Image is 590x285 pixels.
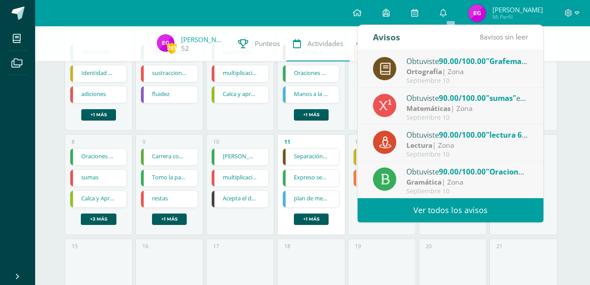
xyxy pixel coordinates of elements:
[439,93,486,103] span: 90.00/100.00
[480,32,484,42] span: 8
[141,65,198,82] a: sustracciones
[213,242,219,250] div: 17
[70,65,127,82] a: Identidad nacional
[406,140,528,150] div: | Zona
[284,138,290,146] div: 11
[426,242,432,250] div: 20
[212,86,268,103] a: Calca y aprende
[81,109,116,121] a: +1 más
[283,65,340,82] a: Oraciones que expresan preguntas
[406,103,451,113] strong: Matemáticas
[70,191,127,207] a: Calca y Aprende
[157,34,174,52] img: 01fca5c13df7f8bb63dc44f51507a8d4.png
[406,140,432,150] strong: Lectura
[406,67,528,77] div: | Zona
[480,32,528,42] span: avisos sin leer
[308,39,343,48] span: Actividades
[70,86,127,103] div: adiciones | Tarea
[141,148,198,166] div: Carrera con obstáculos | Tarea
[212,149,268,165] a: [PERSON_NAME] experiencias usando oraciones
[406,129,528,140] div: Obtuviste en
[282,148,340,166] div: Separación del diptongo | Tarea
[406,166,528,177] div: Obtuviste en
[406,55,528,67] div: Obtuviste en
[167,43,177,53] span: 293
[70,149,127,165] a: Oraciones que expresan asombro
[283,170,340,186] a: Expreso sentimientos y emociones
[152,214,187,225] a: +1 más
[142,242,148,250] div: 16
[141,65,198,82] div: sustracciones | Tarea
[70,190,127,208] div: Calca y Aprende | Tarea
[406,67,442,76] strong: Ortografía
[406,92,528,103] div: Obtuviste en
[406,177,442,187] strong: Gramática
[213,138,219,146] div: 10
[141,191,198,207] a: restas
[353,169,411,187] div: Resolución de conflictos | Tarea
[294,109,329,121] a: +1 más
[141,149,198,165] a: Carrera con obstáculos
[294,214,329,225] a: +1 más
[282,169,340,187] div: Expreso sentimientos y emociones | Tarea
[70,148,127,166] div: Oraciones que expresan asombro | Tarea
[232,26,286,61] a: Punteos
[486,130,528,140] span: "lectura 6"
[141,169,198,187] div: Tomo la palabra y doy mi opinión | Tarea
[358,198,543,222] a: Ver todos los avisos
[141,170,198,186] a: Tomo la palabra y doy mi opinión
[406,114,528,121] div: Septiembre 10
[212,65,268,82] a: multiplicaciones
[211,148,269,166] div: Narro experiencias usando oraciones | Tarea
[211,169,269,187] div: multiplicaciones | Tarea
[282,65,340,82] div: Oraciones que expresan preguntas | Tarea
[283,86,340,103] a: Manos a la obra
[406,103,528,114] div: | Zona
[350,26,413,61] a: Trayectoria
[70,65,127,82] div: Identidad nacional | Tarea
[141,86,198,103] div: fluidez | Tarea
[373,25,400,49] div: Avisos
[439,167,486,177] span: 90.00/100.00
[181,35,225,44] a: [PERSON_NAME]
[81,214,116,225] a: +3 más
[181,44,189,53] a: 52
[212,170,268,186] a: multiplicaciones
[211,190,269,208] div: Acepta el desafio | Tarea
[142,138,145,146] div: 9
[255,39,280,48] span: Punteos
[486,56,568,66] span: "Grafemas y fonemas"
[355,138,361,146] div: 12
[355,242,361,250] div: 19
[406,151,528,158] div: Septiembre 10
[211,65,269,82] div: multiplicaciones | Tarea
[286,26,350,61] a: Actividades
[486,93,516,103] span: "sumas"
[439,130,486,140] span: 90.00/100.00
[211,86,269,103] div: Calca y aprende | Tarea
[406,188,528,195] div: Septiembre 10
[468,4,486,22] img: 01fca5c13df7f8bb63dc44f51507a8d4.png
[212,191,268,207] a: Acepta el desafio
[70,169,127,187] div: sumas | Tarea
[492,5,543,14] span: [PERSON_NAME]
[70,170,127,186] a: sumas
[353,148,411,166] div: Resolución de conflictos | Tarea
[141,190,198,208] div: restas | Tarea
[141,86,198,103] a: fluidez
[70,86,127,103] a: adiciones
[496,242,503,250] div: 21
[72,138,75,146] div: 8
[283,149,340,165] a: Separación del diptongo
[406,177,528,187] div: | Zona
[284,242,290,250] div: 18
[283,191,340,207] a: plan de mejoramiento
[406,77,528,85] div: Septiembre 10
[282,86,340,103] div: Manos a la obra | Tarea
[72,242,78,250] div: 15
[492,13,543,21] span: Mi Perfil
[439,56,486,66] span: 90.00/100.00
[282,190,340,208] div: plan de mejoramiento | Tarea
